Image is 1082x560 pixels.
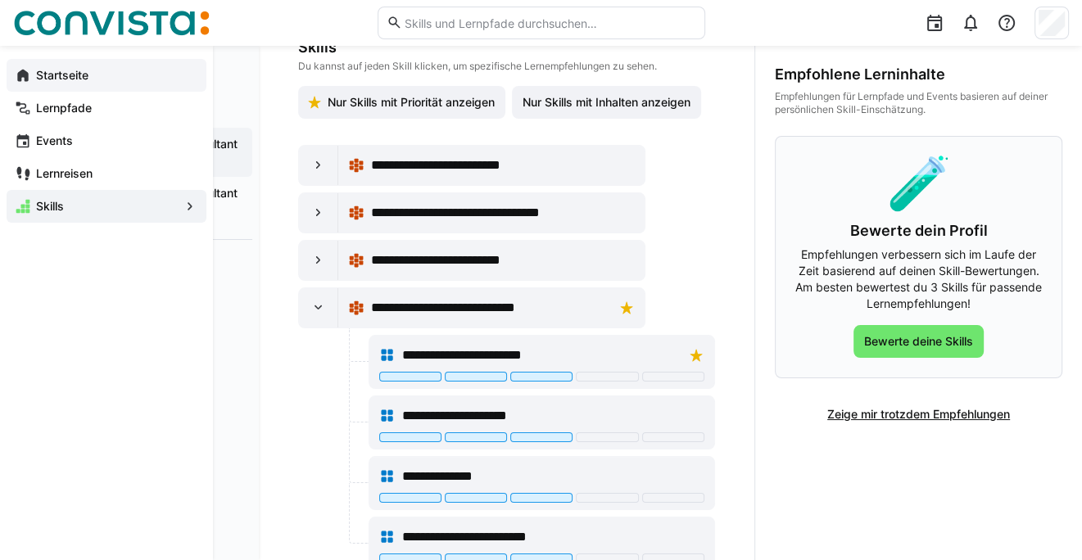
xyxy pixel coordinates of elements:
div: Empfehlungen für Lernpfade und Events basieren auf deiner persönlichen Skill-Einschätzung. [775,90,1062,116]
h3: Bewerte dein Profil [795,222,1042,240]
button: Nur Skills mit Priorität anzeigen [298,86,505,119]
div: 🧪 [795,156,1042,209]
p: Empfehlungen verbessern sich im Laufe der Zeit basierend auf deinen Skill-Bewertungen. Am besten ... [795,246,1042,312]
button: Zeige mir trotzdem Empfehlungen [817,398,1021,431]
div: Empfohlene Lerninhalte [775,65,1062,84]
button: Nur Skills mit Inhalten anzeigen [512,86,701,119]
span: Bewerte deine Skills [862,333,976,350]
input: Skills und Lernpfade durchsuchen… [402,16,695,30]
button: Bewerte deine Skills [853,325,984,358]
h3: Skills [298,38,715,56]
p: Du kannst auf jeden Skill klicken, um spezifische Lernempfehlungen zu sehen. [298,60,715,73]
span: Nur Skills mit Inhalten anzeigen [520,94,693,111]
span: Nur Skills mit Priorität anzeigen [325,94,497,111]
span: Zeige mir trotzdem Empfehlungen [825,406,1012,422]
